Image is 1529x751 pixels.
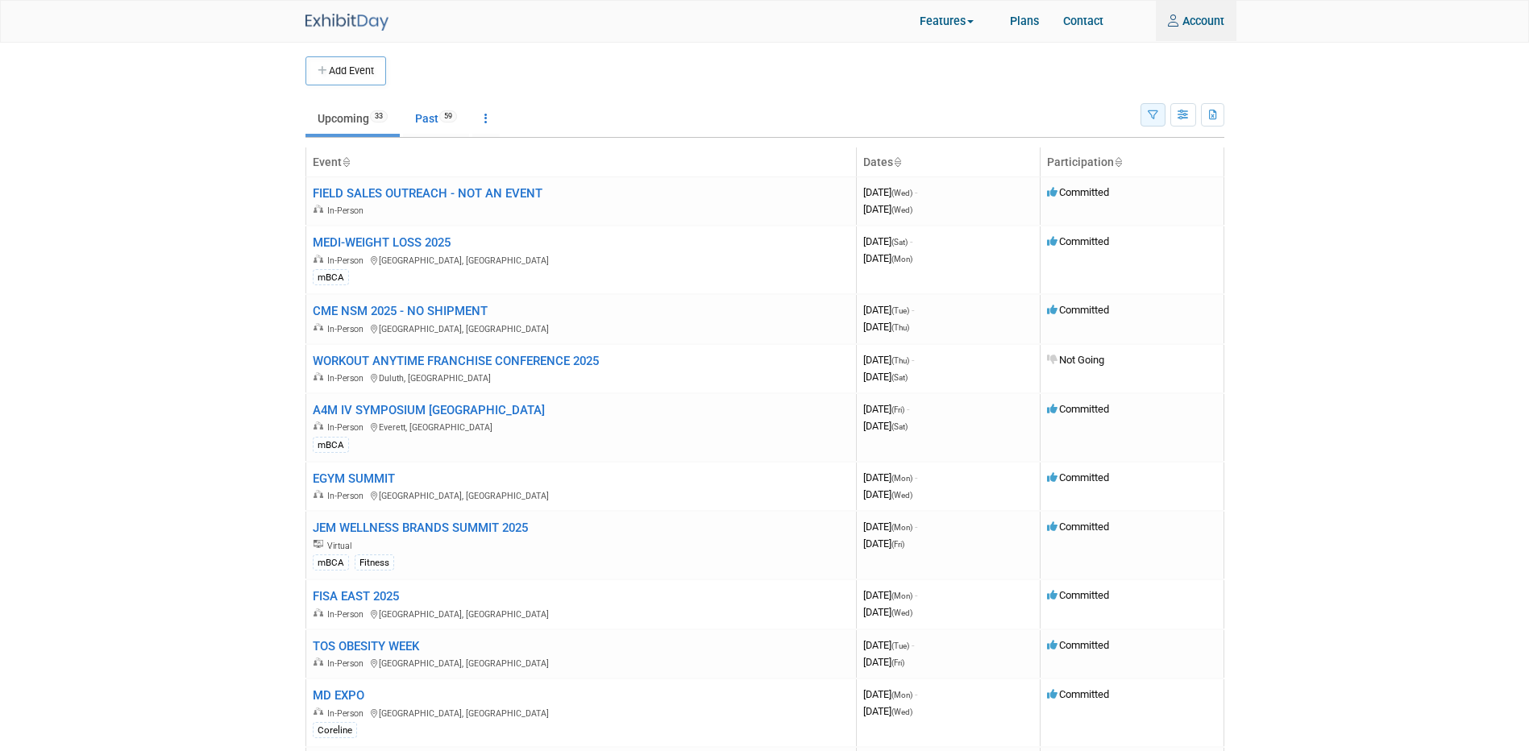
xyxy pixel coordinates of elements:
[891,323,909,332] span: (Thu)
[313,488,850,502] div: [GEOGRAPHIC_DATA], [GEOGRAPHIC_DATA]
[891,205,912,214] span: (Wed)
[314,490,323,498] img: In-Person Event
[313,705,850,720] div: [GEOGRAPHIC_DATA], [GEOGRAPHIC_DATA]
[313,554,349,571] div: mBCA
[314,255,323,263] img: In-Person Event
[313,269,349,286] div: mBCA
[863,521,917,533] span: [DATE]
[313,304,488,318] a: CME NSM 2025 - NO SHIPMENT
[1047,354,1104,366] span: Not Going
[1156,1,1236,41] a: Account
[327,324,368,334] span: In-Person
[915,589,917,601] span: -
[327,205,368,216] span: In-Person
[355,554,394,571] div: Fitness
[313,471,395,486] a: EGYM SUMMIT
[891,641,909,650] span: (Tue)
[891,591,912,600] span: (Mon)
[1047,235,1109,247] span: Committed
[891,608,912,617] span: (Wed)
[863,488,912,500] span: [DATE]
[907,403,909,415] span: -
[313,419,850,434] div: Everett, [GEOGRAPHIC_DATA]
[863,420,908,432] span: [DATE]
[1047,639,1109,651] span: Committed
[912,304,914,316] span: -
[891,356,909,365] span: (Thu)
[305,14,388,31] img: ExhibitDay
[1047,589,1109,601] span: Committed
[891,491,912,500] span: (Wed)
[912,354,914,366] span: -
[313,655,850,670] div: [GEOGRAPHIC_DATA], [GEOGRAPHIC_DATA]
[891,523,912,532] span: (Mon)
[314,421,323,429] img: In-Person Event
[1047,186,1109,198] span: Committed
[314,540,323,548] img: Virtual Event
[863,471,917,483] span: [DATE]
[313,521,528,535] a: JEM WELLNESS BRANDS SUMMIT 2025
[915,471,917,483] span: -
[891,540,904,549] span: (Fri)
[891,238,908,247] span: (Sat)
[313,437,349,454] div: mBCA
[856,147,1040,177] th: Dates
[313,354,599,368] a: WORKOUT ANYTIME FRANCHISE CONFERENCE 2025
[403,103,469,134] a: Past59
[891,422,908,431] span: (Sat)
[314,608,323,616] img: In-Person Event
[314,205,323,213] img: In-Person Event
[863,252,912,264] span: [DATE]
[863,589,917,601] span: [DATE]
[313,235,451,250] a: MEDI-WEIGHT LOSS 2025
[305,103,400,134] a: Upcoming33
[314,707,323,716] img: In-Person Event
[863,321,909,333] span: [DATE]
[1047,521,1109,533] span: Committed
[313,186,542,201] a: FIELD SALES OUTREACH - NOT AN EVENT
[1040,147,1224,177] th: Participation
[863,371,908,383] span: [DATE]
[1047,304,1109,316] span: Committed
[1114,156,1122,168] a: Sort by Participation Type
[893,156,901,168] a: Sort by Start Date
[910,235,912,247] span: -
[863,403,909,415] span: [DATE]
[863,354,914,366] span: [DATE]
[327,658,368,669] span: In-Person
[313,252,850,267] div: [GEOGRAPHIC_DATA], [GEOGRAPHIC_DATA]
[908,2,998,42] a: Features
[314,372,323,380] img: In-Person Event
[891,474,912,483] span: (Mon)
[1051,1,1116,41] a: Contact
[891,405,904,414] span: (Fri)
[342,156,350,168] a: Sort by Event Name
[313,606,850,620] div: [GEOGRAPHIC_DATA], [GEOGRAPHIC_DATA]
[891,306,909,315] span: (Tue)
[327,255,368,266] span: In-Person
[863,656,904,668] span: [DATE]
[1047,471,1109,483] span: Committed
[891,658,904,667] span: (Fri)
[327,422,368,433] span: In-Person
[370,110,388,122] span: 33
[313,722,357,739] div: Coreline
[439,110,457,122] span: 59
[863,186,917,198] span: [DATE]
[915,186,917,198] span: -
[314,658,323,666] img: In-Person Event
[863,537,904,550] span: [DATE]
[863,304,914,316] span: [DATE]
[915,688,917,700] span: -
[915,521,917,533] span: -
[891,189,912,197] span: (Wed)
[327,541,356,551] span: Virtual
[314,323,323,331] img: In-Person Event
[863,606,912,618] span: [DATE]
[891,373,908,382] span: (Sat)
[313,639,419,653] a: TOS OBESITY WEEK
[912,639,914,651] span: -
[313,370,850,384] div: Duluth, [GEOGRAPHIC_DATA]
[863,235,912,247] span: [DATE]
[313,321,850,335] div: [GEOGRAPHIC_DATA], [GEOGRAPHIC_DATA]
